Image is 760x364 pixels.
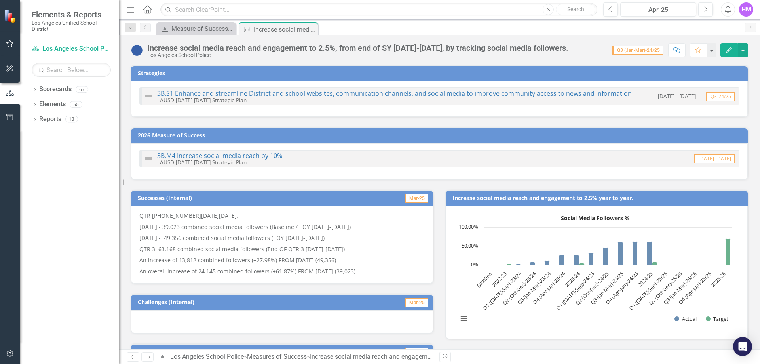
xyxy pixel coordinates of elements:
p: An increase of 13,812 combined followers (+27.98%) FROM [DATE] (49,356) [139,255,425,266]
text: 0% [471,261,478,268]
p: QTR [PHONE_NUMBER][DATE][DATE]: [139,212,425,221]
svg: Interactive chart [454,212,736,331]
a: 3B.S1 Enhance and streamline District and school websites, communication channels, and social med... [157,89,632,98]
text: Q2 (Oct-Dec)-23/24 [501,270,538,307]
span: Mar-25 [405,194,428,203]
path: Q1 (Jul-Sep)-24/25, 32.39. Actual. [589,253,594,265]
text: Q3 (Jan-Mar)-25/26 [662,270,698,306]
text: 2024-25 [636,270,654,288]
div: Measure of Success - Scorecard Report [171,24,234,34]
path: 2024-25, 7.5. Target. [652,262,657,265]
button: Show Actual [674,315,697,322]
text: 2023-24 [563,270,581,288]
img: Not Defined [144,91,153,101]
path: Q3 (Jan-Mar)-23/24, 12.57. Actual. [545,261,550,265]
a: 3B.M4 Increase social media reach by 10% [157,151,282,160]
text: Q2 (Oct-Dec)-25/26 [647,270,684,307]
div: Social Media Followers %. Highcharts interactive chart. [454,212,739,331]
a: Los Angeles School Police [170,353,244,360]
text: Q1 ([DATE]-Sep)-25/26 [627,270,669,312]
input: Search ClearPoint... [160,3,597,17]
text: Q4 (Apr-Jun)-25/26 [677,270,713,306]
path: 2022-23, 2.5. Target. [507,264,512,265]
text: Q1 ([DATE]-Sep)-23/24 [481,270,523,312]
div: » » [159,353,433,362]
text: Baseline [475,270,494,289]
img: ClearPoint Strategy [4,9,18,23]
span: [DATE]-[DATE] [694,154,735,163]
img: At or Above Plan [131,44,143,57]
path: Q4 (Apr-Jun)-24/25, 62.99. Actual. [633,242,638,265]
a: Los Angeles School Police [32,44,111,53]
small: [DATE] - [DATE] [658,92,696,100]
input: Search Below... [32,63,111,77]
div: Increase social media reach and engagement to 2.5%, from end of SY [DATE]-[DATE], by tracking soc... [310,353,644,360]
path: Q2 (Oct-Dec)-23/24, 8.03. Actual. [530,262,535,265]
text: Social Media Followers % [561,214,630,222]
text: 2025-26 [709,270,727,288]
text: Q1 ([DATE]-Sep)-24/25 [555,270,596,312]
span: Elements & Reports [32,10,111,19]
small: Los Angeles Unified School District [32,19,111,32]
span: Mar-25 [405,298,428,307]
path: Q2 (Oct-Dec)-24/25, 46.78. Actual. [603,248,608,265]
button: View chart menu, Social Media Followers % [458,313,469,324]
p: [DATE] - 39,023 combined social media followers (Baseline / EOY [DATE]-[DATE]) [139,221,425,233]
h3: Strategies [138,70,744,76]
small: LAUSD [DATE]-[DATE] Strategic Plan [157,96,247,104]
g: Target, bar series 2 of 2 with 17 bars. [491,239,730,265]
text: Q4 (Apr-Jun)-24/25 [604,270,640,306]
text: Q3 (Jan-Mar)-24/25 [589,270,625,306]
span: Q3-24/25 [706,92,735,101]
div: Los Angeles School Police [147,52,568,58]
p: An overall increase of 24,145 combined followers (+61.87%) FROM [DATE] (39,023) [139,266,425,275]
path: Q4 (Apr-Jun)-23/24, 26.48. Actual. [559,255,564,265]
a: Measures of Success [247,353,307,360]
path: Q1 (Jul-Sep)-23/24, 2.77. Actual. [516,264,521,265]
h3: Successes (Internal) [138,195,338,201]
a: Measure of Success - Scorecard Report [158,24,234,34]
img: Not Defined [144,154,153,163]
button: Search [556,4,595,15]
h3: End-of-Year Update (Public) [138,349,358,354]
span: Search [567,6,584,12]
small: LAUSD [DATE]-[DATE] Strategic Plan [157,158,247,166]
div: 55 [70,101,82,108]
span: Q3 (Jan-Mar)-24/25 [612,46,663,55]
button: Show Target [706,315,729,322]
path: 2023-24, 26.48. Actual. [574,255,579,265]
text: 50.00% [462,242,478,249]
text: Q2 (Oct-Dec)-24/25 [574,270,610,307]
text: Q3 (Jan-Mar)-23/24 [516,270,552,307]
h3: Increase social media reach and engagement to 2.5% year to year. [452,195,744,201]
path: Q3 (Jan-Mar)-24/25, 61.87. Actual. [618,242,623,265]
text: Q4 (Apr-Jun)-23/24 [531,270,567,306]
text: 2022-23 [490,270,508,288]
div: Increase social media reach and engagement to 2.5%, from end of SY [DATE]-[DATE], by tracking soc... [147,44,568,52]
a: Reports [39,115,61,124]
path: 2024-25, 62.99. Actual. [647,242,652,265]
path: 2023-24, 5. Target. [579,263,585,265]
path: 2025-26, 70. Target. [726,239,731,265]
div: 67 [76,86,88,93]
a: Scorecards [39,85,72,94]
a: Elements [39,100,66,109]
div: 13 [65,116,78,123]
text: 100.00% [459,223,478,230]
p: QTR 3: 63,168 combined social media followers (End OF QTR 3 [DATE]-[DATE]) [139,244,425,255]
h3: 2026 Measure of Success [138,132,744,138]
button: Apr-25 [620,2,696,17]
h3: Challenges (Internal) [138,299,341,305]
button: HM [739,2,753,17]
path: 2022-23, 2. Actual. [501,265,506,265]
span: Mar-25 [405,348,428,356]
div: Open Intercom Messenger [733,337,752,356]
p: [DATE] - 49,356 combined social media followers (EOY [DATE]-[DATE]) [139,233,425,244]
div: Increase social media reach and engagement to 2.5%, from end of SY [DATE]-[DATE], by tracking soc... [254,25,316,34]
div: Apr-25 [623,5,693,15]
